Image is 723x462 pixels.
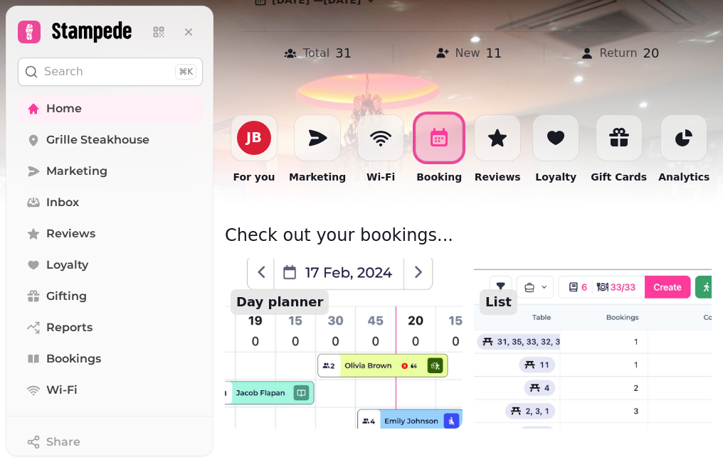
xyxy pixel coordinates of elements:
[18,126,203,154] a: Grille Steakhouse
[44,63,83,80] p: Search
[474,258,712,429] a: List
[474,258,712,429] img: aHR0cHM6Ly9zMy5ldS13ZXN0LTEuYW1hem9uYXdzLmNvbS9hc3NldHMuYmxhY2tieC5pby9wcm9kdWN0L2hvbWUvaW5mb3JtY...
[18,220,203,248] a: Reviews
[18,95,203,123] a: Home
[46,225,95,242] span: Reviews
[231,289,329,315] p: Day planner
[18,345,203,373] a: Bookings
[18,313,203,342] a: Reports
[175,64,196,80] div: ⌘K
[658,170,709,184] p: Analytics
[46,382,78,399] span: Wi-Fi
[46,163,107,180] span: Marketing
[46,131,149,149] span: Grille Steakhouse
[213,249,474,437] img: aHR0cHM6Ly9zMy5ldS13ZXN0LTEuYW1hem9uYXdzLmNvbS9hc3NldHMuYmxhY2tieC5pby9wcm9kdWN0L2hvbWUvaW5mb3JtY...
[46,194,79,211] span: Inbox
[46,100,82,117] span: Home
[246,131,262,144] div: J B
[18,282,203,311] a: Gifting
[18,251,203,279] a: Loyalty
[416,170,462,184] p: Booking
[475,170,521,184] p: Reviews
[535,170,576,184] p: Loyalty
[46,288,87,305] span: Gifting
[46,319,93,336] span: Reports
[225,224,712,258] p: Check out your bookings...
[591,170,647,184] p: Gift Cards
[289,170,346,184] p: Marketing
[233,170,275,184] p: For you
[18,157,203,186] a: Marketing
[46,257,88,274] span: Loyalty
[366,170,395,184] p: Wi-Fi
[480,289,517,315] p: List
[18,58,203,86] button: Search⌘K
[225,258,463,429] a: Day planner
[18,376,203,404] a: Wi-Fi
[46,434,80,451] span: Share
[18,188,203,217] a: Inbox
[46,350,101,367] span: Bookings
[18,428,203,456] button: Share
